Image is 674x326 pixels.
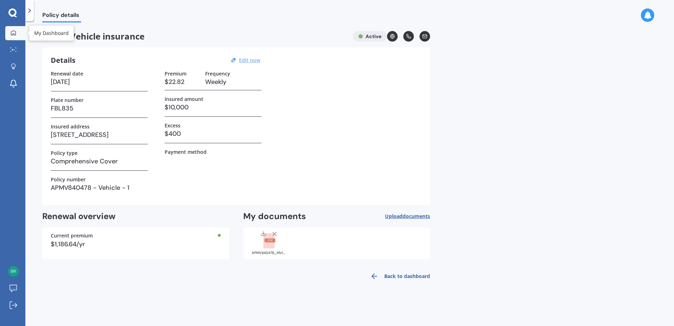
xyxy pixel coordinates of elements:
label: Insured amount [165,96,203,102]
label: Renewal date [51,71,83,77]
label: Frequency [205,71,230,77]
div: APMV840478_MVI.pdf [252,251,287,255]
h3: Comprehensive Cover [51,156,148,167]
h3: $400 [165,128,262,139]
u: Edit now [239,57,260,64]
label: Insured address [51,123,90,129]
label: Policy type [51,150,78,156]
label: Plate number [51,97,84,103]
h3: $10,000 [165,102,262,113]
div: $1,186.64/yr [51,241,221,247]
h2: My documents [243,211,306,222]
label: Payment method [165,149,207,155]
span: Vehicle insurance [42,31,347,42]
h3: FBL835 [51,103,148,114]
span: documents [403,213,430,219]
div: My Dashboard [34,30,69,37]
a: Back to dashboard [366,268,430,285]
span: Policy details [42,12,81,21]
h2: Renewal overview [42,211,229,222]
label: Policy number [51,176,86,182]
label: Excess [165,122,180,128]
h3: [DATE] [51,77,148,87]
button: Uploaddocuments [385,211,430,222]
h3: Details [51,56,75,65]
label: Premium [165,71,186,77]
span: Upload [385,213,430,219]
img: dadede6e9428a0fc988cf97b87f0f24c [8,266,19,277]
h3: Weekly [205,77,262,87]
h3: $22.82 [165,77,200,87]
button: Edit now [237,57,262,64]
h3: APMV840478 - Vehicle - 1 [51,182,148,193]
h3: [STREET_ADDRESS] [51,129,148,140]
div: Current premium [51,233,221,238]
